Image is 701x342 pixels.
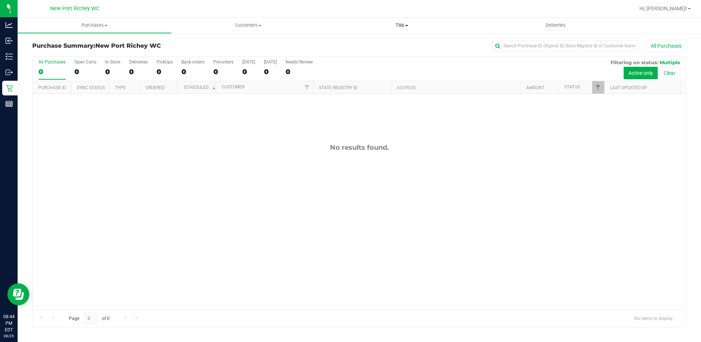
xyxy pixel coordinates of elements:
[536,22,576,29] span: Deliveries
[628,313,679,324] span: No items to display
[319,85,357,90] a: State Registry ID
[610,59,658,65] span: Filtering on status:
[129,68,148,76] div: 0
[105,68,120,76] div: 0
[7,283,29,305] iframe: Resource center
[391,81,520,94] th: Address
[264,59,277,65] div: [DATE]
[5,37,13,44] inline-svg: Inbound
[38,68,66,76] div: 0
[74,59,96,65] div: Open Carts
[33,143,686,152] div: No results found.
[564,84,580,90] a: Status
[3,333,14,339] p: 08/25
[129,59,148,65] div: Deliveries
[115,85,126,90] a: Type
[213,59,234,65] div: Pre-orders
[38,59,66,65] div: All Purchases
[32,43,250,49] h3: Purchase Summary:
[660,59,680,65] span: Multiple
[181,59,205,65] div: Back-orders
[5,21,13,29] inline-svg: Analytics
[592,81,604,94] a: Filter
[526,85,544,90] a: Amount
[184,85,217,90] a: Scheduled
[5,84,13,92] inline-svg: Retail
[18,22,171,29] span: Purchases
[157,59,173,65] div: PickUps
[5,100,13,108] inline-svg: Reports
[38,85,66,90] a: Purchase ID
[181,68,205,76] div: 0
[286,59,313,65] div: Needs Review
[610,85,647,90] a: Last Updated By
[63,313,115,324] span: Page of 0
[77,85,105,90] a: Sync Status
[492,40,639,51] input: Search Purchase ID, Original ID, State Registry ID or Customer Name...
[95,42,161,49] span: New Port Richey WC
[242,59,255,65] div: [DATE]
[646,40,686,52] button: All Purchases
[146,85,165,90] a: Ordered
[171,18,325,33] a: Customers
[5,53,13,60] inline-svg: Inventory
[172,22,324,29] span: Customers
[264,68,277,76] div: 0
[659,67,680,79] button: Clear
[3,313,14,333] p: 08:44 PM EDT
[639,6,687,11] span: Hi, [PERSON_NAME]!
[18,18,171,33] a: Purchases
[157,68,173,76] div: 0
[301,81,313,94] a: Filter
[5,69,13,76] inline-svg: Outbound
[105,59,120,65] div: In Store
[624,67,658,79] button: Active only
[50,6,99,12] span: New Port Richey WC
[325,18,479,33] a: Tills
[326,22,478,29] span: Tills
[242,68,255,76] div: 0
[222,84,245,90] a: Customer
[74,68,96,76] div: 0
[286,68,313,76] div: 0
[479,18,632,33] a: Deliveries
[213,68,234,76] div: 0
